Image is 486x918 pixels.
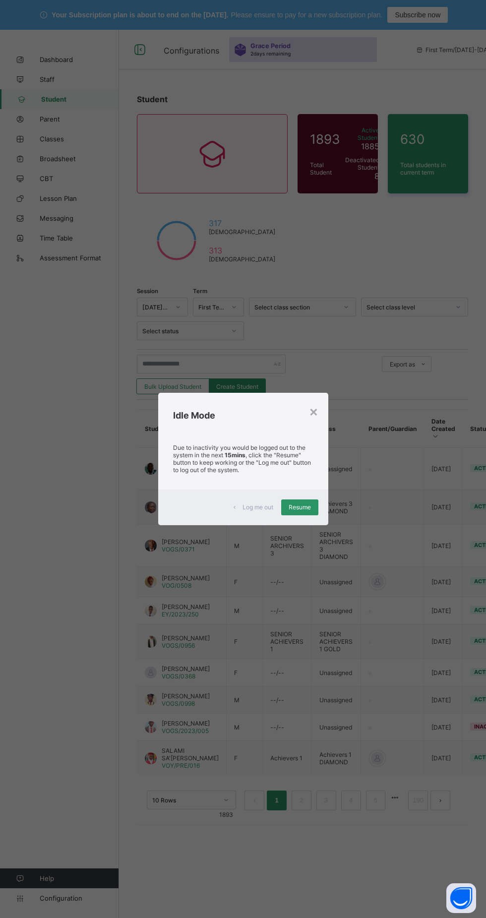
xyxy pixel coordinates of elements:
[289,503,311,511] span: Resume
[243,503,273,511] span: Log me out
[309,403,318,420] div: ×
[173,410,313,421] h2: Idle Mode
[225,451,245,459] strong: 15mins
[446,883,476,913] button: Open asap
[173,444,313,474] p: Due to inactivity you would be logged out to the system in the next , click the "Resume" button t...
